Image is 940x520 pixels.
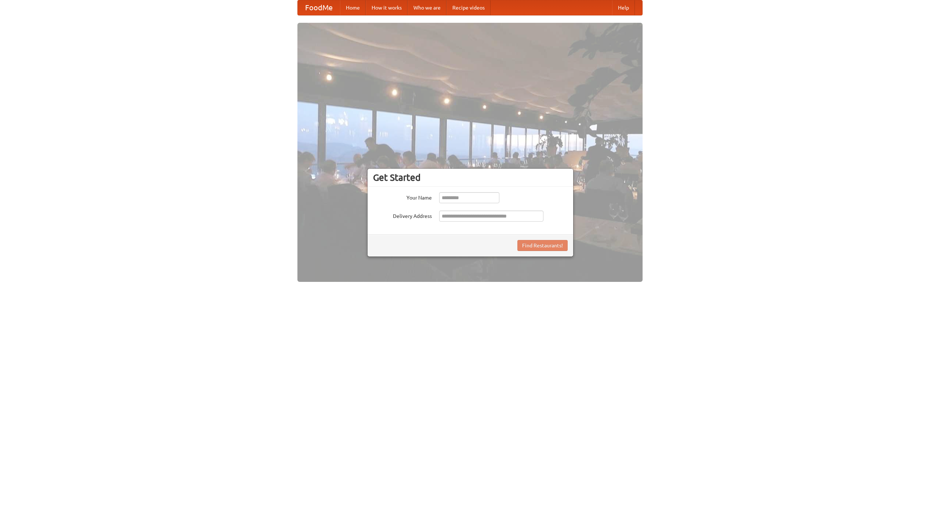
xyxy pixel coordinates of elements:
a: Home [340,0,366,15]
label: Delivery Address [373,211,432,220]
button: Find Restaurants! [517,240,568,251]
a: Help [612,0,635,15]
a: FoodMe [298,0,340,15]
label: Your Name [373,192,432,201]
a: How it works [366,0,408,15]
h3: Get Started [373,172,568,183]
a: Who we are [408,0,446,15]
a: Recipe videos [446,0,491,15]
